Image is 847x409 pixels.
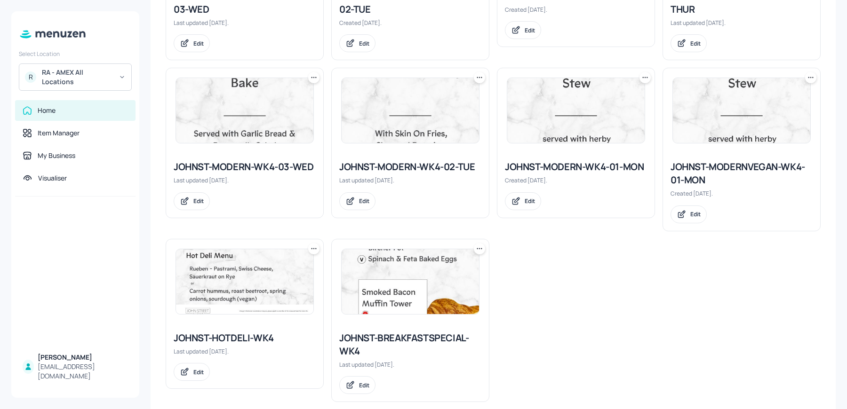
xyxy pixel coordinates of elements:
[38,353,128,362] div: [PERSON_NAME]
[671,19,813,27] div: Last updated [DATE].
[174,331,316,345] div: JOHNST-HOTDELI-WK4
[671,160,813,187] div: JOHNST-MODERNVEGAN-WK4-01-MON
[339,361,481,369] div: Last updated [DATE].
[339,176,481,184] div: Last updated [DATE].
[690,39,701,47] div: Edit
[38,151,75,160] div: My Business
[339,160,481,173] div: JOHNST-MODERN-WK4-02-TUE
[342,78,479,143] img: 2025-01-20-1737379612086mw34wi9cyso.jpeg
[690,210,701,218] div: Edit
[38,106,56,115] div: Home
[38,173,67,183] div: Visualiser
[507,78,645,143] img: 2024-12-09-1733708813417hkbsys2ne6t.jpeg
[42,68,113,87] div: RA - AMEX All Locations
[525,197,535,205] div: Edit
[38,128,80,138] div: Item Manager
[342,249,479,314] img: 2025-04-24-174549586108863rqjbsg3yg.jpeg
[525,26,535,34] div: Edit
[193,197,204,205] div: Edit
[505,176,647,184] div: Created [DATE].
[25,71,36,83] div: R
[673,78,810,143] img: 2024-12-09-1733708813417hkbsys2ne6t.jpeg
[359,197,369,205] div: Edit
[174,176,316,184] div: Last updated [DATE].
[339,331,481,358] div: JOHNST-BREAKFASTSPECIAL-WK4
[505,6,647,14] div: Created [DATE].
[174,19,316,27] div: Last updated [DATE].
[339,19,481,27] div: Created [DATE].
[359,381,369,389] div: Edit
[176,249,313,314] img: 2025-03-12-1741794708462fnp00qut0dj.jpeg
[505,160,647,173] div: JOHNST-MODERN-WK4-01-MON
[19,50,132,58] div: Select Location
[176,78,313,143] img: 2025-05-14-17472244700900ou2axfwlm.jpeg
[174,347,316,355] div: Last updated [DATE].
[359,39,369,47] div: Edit
[193,39,204,47] div: Edit
[38,362,128,381] div: [EMAIL_ADDRESS][DOMAIN_NAME]
[174,160,316,173] div: JOHNST-MODERN-WK4-03-WED
[671,189,813,197] div: Created [DATE].
[193,368,204,376] div: Edit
